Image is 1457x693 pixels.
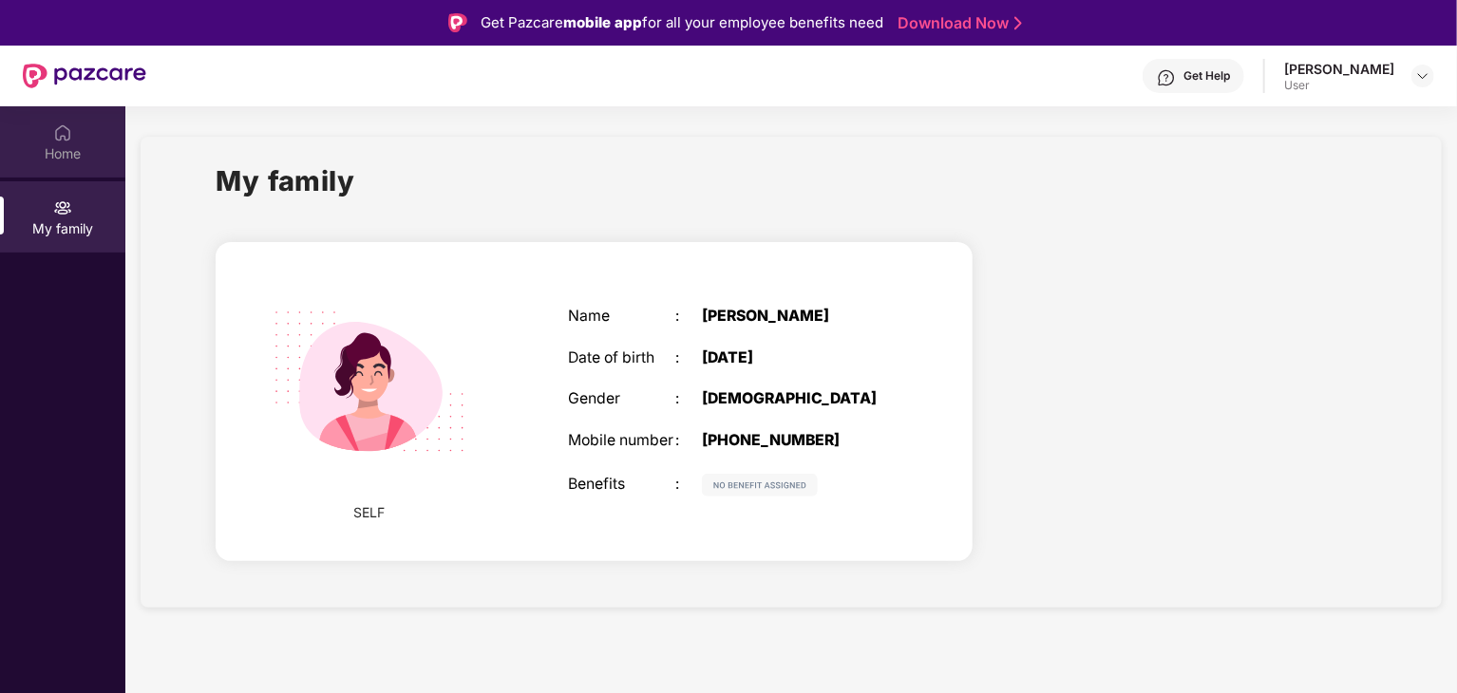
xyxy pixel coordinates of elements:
[448,13,467,32] img: Logo
[568,476,675,494] div: Benefits
[568,390,675,408] div: Gender
[702,474,818,496] img: svg+xml;base64,PHN2ZyB4bWxucz0iaHR0cDovL3d3dy53My5vcmcvMjAwMC9zdmciIHdpZHRoPSIxMjIiIGhlaWdodD0iMj...
[702,349,890,367] div: [DATE]
[53,198,72,217] img: svg+xml;base64,PHN2ZyB3aWR0aD0iMjAiIGhlaWdodD0iMjAiIHZpZXdCb3g9IjAgMCAyMCAyMCIgZmlsbD0ibm9uZSIgeG...
[53,123,72,142] img: svg+xml;base64,PHN2ZyBpZD0iSG9tZSIgeG1sbnM9Imh0dHA6Ly93d3cudzMub3JnLzIwMDAvc3ZnIiB3aWR0aD0iMjAiIG...
[1014,13,1022,33] img: Stroke
[702,390,890,408] div: [DEMOGRAPHIC_DATA]
[675,476,702,494] div: :
[702,432,890,450] div: [PHONE_NUMBER]
[568,308,675,326] div: Name
[675,390,702,408] div: :
[249,261,490,502] img: svg+xml;base64,PHN2ZyB4bWxucz0iaHR0cDovL3d3dy53My5vcmcvMjAwMC9zdmciIHdpZHRoPSIyMjQiIGhlaWdodD0iMT...
[481,11,883,34] div: Get Pazcare for all your employee benefits need
[675,432,702,450] div: :
[563,13,642,31] strong: mobile app
[1183,68,1230,84] div: Get Help
[354,502,386,523] span: SELF
[675,308,702,326] div: :
[1415,68,1430,84] img: svg+xml;base64,PHN2ZyBpZD0iRHJvcGRvd24tMzJ4MzIiIHhtbG5zPSJodHRwOi8vd3d3LnczLm9yZy8yMDAwL3N2ZyIgd2...
[23,64,146,88] img: New Pazcare Logo
[568,349,675,367] div: Date of birth
[702,308,890,326] div: [PERSON_NAME]
[216,159,355,202] h1: My family
[675,349,702,367] div: :
[898,13,1016,33] a: Download Now
[1284,60,1394,78] div: [PERSON_NAME]
[1157,68,1176,87] img: svg+xml;base64,PHN2ZyBpZD0iSGVscC0zMngzMiIgeG1sbnM9Imh0dHA6Ly93d3cudzMub3JnLzIwMDAvc3ZnIiB3aWR0aD...
[1284,78,1394,93] div: User
[568,432,675,450] div: Mobile number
